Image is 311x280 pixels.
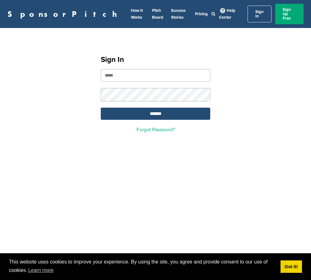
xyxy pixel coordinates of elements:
[171,8,186,20] a: Success Stories
[9,258,276,275] span: This website uses cookies to improve your experience. By using the site, you agree and provide co...
[27,266,55,275] a: learn more about cookies
[131,8,143,20] a: How It Works
[219,7,235,21] a: Help Center
[281,260,302,273] a: dismiss cookie message
[101,54,210,65] h1: Sign In
[152,8,163,20] a: Pitch Board
[248,6,272,22] a: Sign In
[137,127,175,133] a: Forgot Password?
[7,10,121,18] a: SponsorPitch
[195,12,208,16] a: Pricing
[275,4,304,24] a: Sign Up Free
[286,255,306,275] iframe: Button to launch messaging window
